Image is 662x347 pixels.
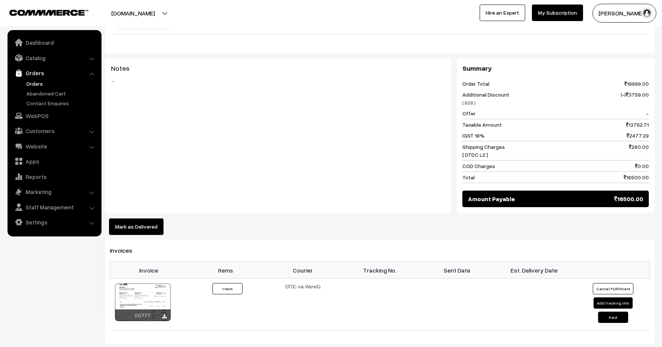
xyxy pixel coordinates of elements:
span: 0.00 [635,162,649,170]
a: Staff Management [9,200,99,214]
a: Orders [24,80,99,88]
span: Total [462,173,475,181]
span: Additional Discount [462,91,509,106]
span: 16500.00 [624,173,649,181]
span: - [646,109,649,117]
blockquote: - [111,76,445,85]
a: Hire an Expert [480,5,525,21]
th: Items [187,262,264,279]
span: COD Charges [462,162,495,170]
span: 260.00 [629,143,649,159]
span: (-) 3759.00 [621,91,649,106]
span: Offer [462,109,476,117]
h3: Notes [111,64,445,73]
a: Contact Enquires [24,99,99,107]
th: Tracking No. [341,262,418,279]
button: [PERSON_NAME] [592,4,656,23]
a: Settings [9,215,99,229]
a: Website [9,139,99,153]
span: Invoices [110,247,141,254]
button: Mark as Delivered [109,218,164,235]
span: Taxable Amount [462,121,502,129]
a: WebPOS [9,109,99,123]
span: 19999.00 [624,80,649,88]
span: 16500.00 [614,194,643,203]
button: [DOMAIN_NAME] [85,4,181,23]
div: 00777 [115,309,171,321]
a: Reports [9,170,99,183]
a: Orders [9,66,99,80]
span: Order Total [462,80,489,88]
a: My Subscription [532,5,583,21]
span: 13762.71 [626,121,649,129]
a: Catalog [9,51,99,65]
span: IGST 18% [462,132,485,139]
span: [ B2B ] [462,100,476,106]
span: Shipping Charges [ DTDC L2 ] [462,143,505,159]
th: Courier [264,262,341,279]
img: user [641,8,653,19]
td: DTDC via WareIQ [264,279,341,331]
a: COMMMERCE [9,8,75,17]
h3: Summary [462,64,649,73]
span: 2477.29 [627,132,649,139]
button: Add Tracking Info [594,297,633,309]
a: Abandoned Cart [24,89,99,97]
button: Paid [598,312,628,323]
span: Amount Payable [468,194,515,203]
img: COMMMERCE [9,10,88,15]
th: Sent Date [418,262,495,279]
button: 1 Item [212,283,242,294]
a: Marketing [9,185,99,199]
button: Cancel Fulfillment [593,283,633,294]
a: Customers [9,124,99,138]
th: Invoice [110,262,187,279]
a: Apps [9,155,99,168]
a: Dashboard [9,36,99,49]
th: Est. Delivery Date [495,262,573,279]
